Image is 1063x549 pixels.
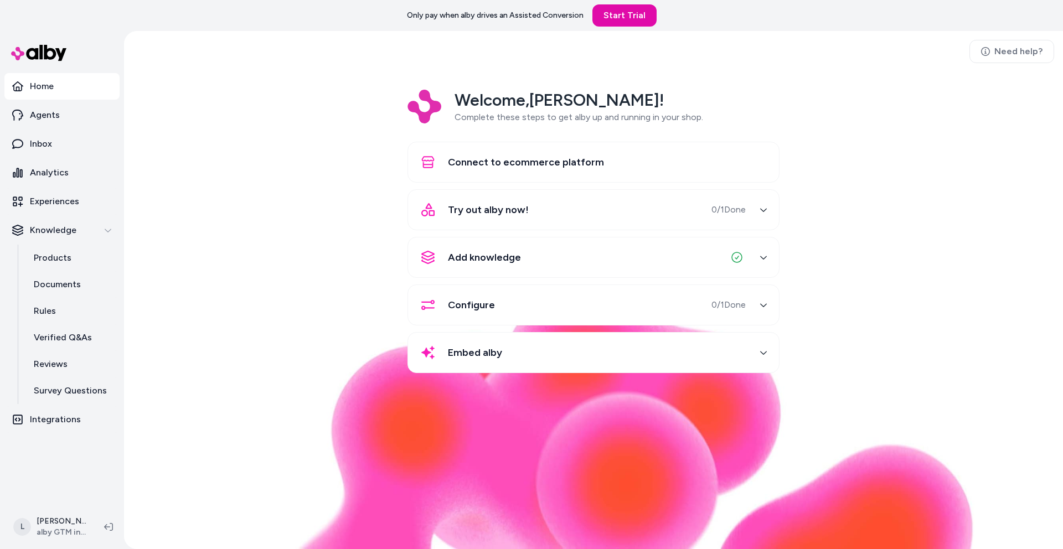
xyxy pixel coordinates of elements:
[30,80,54,93] p: Home
[30,413,81,426] p: Integrations
[4,217,120,244] button: Knowledge
[34,358,68,371] p: Reviews
[7,509,95,545] button: L[PERSON_NAME]alby GTM internal
[34,331,92,344] p: Verified Q&As
[30,166,69,179] p: Analytics
[455,90,703,111] h2: Welcome, [PERSON_NAME] !
[37,516,86,527] p: [PERSON_NAME]
[30,224,76,237] p: Knowledge
[23,351,120,377] a: Reviews
[415,149,772,175] button: Connect to ecommerce platform
[23,271,120,298] a: Documents
[4,159,120,186] a: Analytics
[4,73,120,100] a: Home
[23,298,120,324] a: Rules
[448,345,502,360] span: Embed alby
[407,10,584,21] p: Only pay when alby drives an Assisted Conversion
[415,339,772,366] button: Embed alby
[448,202,529,217] span: Try out alby now!
[4,102,120,128] a: Agents
[213,285,974,549] img: alby Bubble
[415,196,772,223] button: Try out alby now!0/1Done
[455,112,703,122] span: Complete these steps to get alby up and running in your shop.
[415,292,772,318] button: Configure0/1Done
[415,244,772,271] button: Add knowledge
[11,45,66,61] img: alby Logo
[448,297,495,313] span: Configure
[969,40,1054,63] a: Need help?
[23,377,120,404] a: Survey Questions
[711,203,746,216] span: 0 / 1 Done
[4,406,120,433] a: Integrations
[23,245,120,271] a: Products
[4,188,120,215] a: Experiences
[711,298,746,312] span: 0 / 1 Done
[407,90,441,123] img: Logo
[37,527,86,538] span: alby GTM internal
[30,137,52,151] p: Inbox
[34,384,107,397] p: Survey Questions
[23,324,120,351] a: Verified Q&As
[448,250,521,265] span: Add knowledge
[34,278,81,291] p: Documents
[4,131,120,157] a: Inbox
[592,4,657,27] a: Start Trial
[30,195,79,208] p: Experiences
[13,518,31,536] span: L
[448,154,604,170] span: Connect to ecommerce platform
[30,108,60,122] p: Agents
[34,251,71,265] p: Products
[34,304,56,318] p: Rules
